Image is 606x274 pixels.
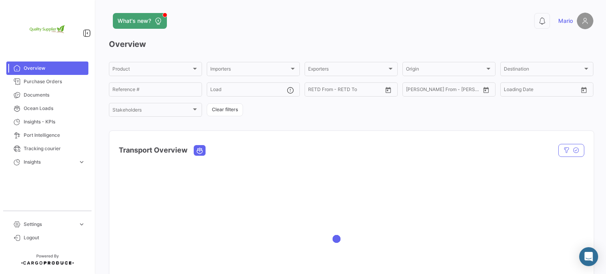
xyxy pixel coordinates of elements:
[207,103,243,116] button: Clear filters
[6,88,88,102] a: Documents
[118,17,151,25] span: What's new?
[194,145,205,155] button: Ocean
[78,158,85,166] span: expand_more
[423,88,458,93] input: To
[6,129,88,142] a: Port Intelligence
[577,13,593,29] img: placeholder-user.png
[28,9,67,49] img: 2e1e32d8-98e2-4bbc-880e-a7f20153c351.png
[24,234,85,241] span: Logout
[24,78,85,85] span: Purchase Orders
[325,88,360,93] input: To
[113,13,167,29] button: What's new?
[504,67,583,73] span: Destination
[6,102,88,115] a: Ocean Loads
[24,132,85,139] span: Port Intelligence
[6,115,88,129] a: Insights - KPIs
[24,118,85,125] span: Insights - KPIs
[382,84,394,96] button: Open calendar
[6,62,88,75] a: Overview
[24,105,85,112] span: Ocean Loads
[112,108,191,114] span: Stakeholders
[112,67,191,73] span: Product
[578,84,590,96] button: Open calendar
[480,84,492,96] button: Open calendar
[308,67,387,73] span: Exporters
[24,221,75,228] span: Settings
[6,142,88,155] a: Tracking courier
[24,145,85,152] span: Tracking courier
[109,39,593,50] h3: Overview
[406,67,485,73] span: Origin
[24,65,85,72] span: Overview
[308,88,319,93] input: From
[579,247,598,266] div: Abrir Intercom Messenger
[504,88,515,93] input: From
[6,75,88,88] a: Purchase Orders
[24,158,75,166] span: Insights
[210,67,289,73] span: Importers
[520,88,556,93] input: To
[78,221,85,228] span: expand_more
[406,88,417,93] input: From
[24,91,85,99] span: Documents
[119,145,187,156] h4: Transport Overview
[558,17,573,25] span: Mario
